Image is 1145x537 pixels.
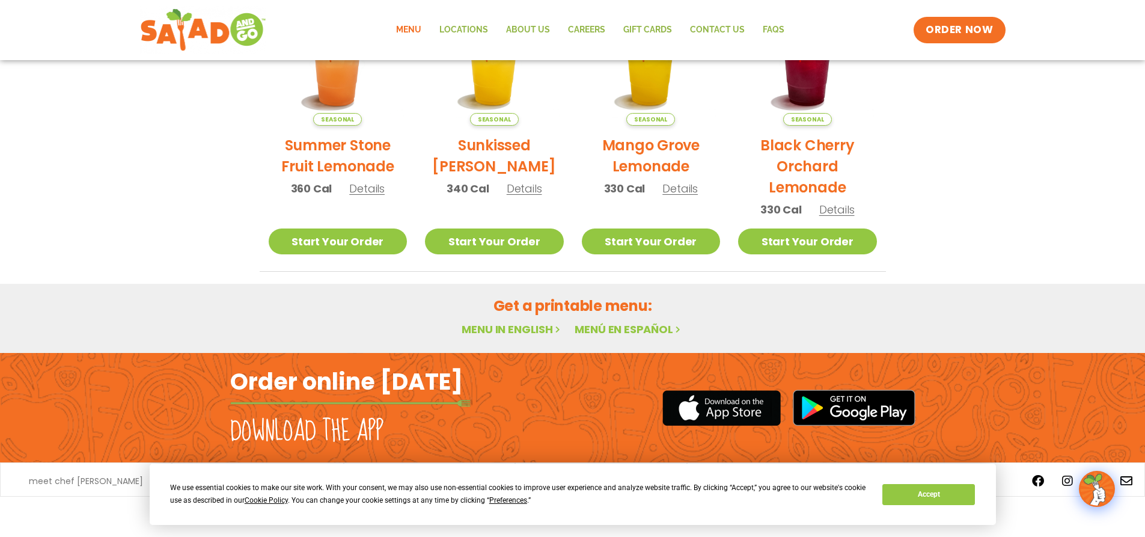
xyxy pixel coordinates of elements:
h2: Download the app [230,415,383,449]
span: ORDER NOW [926,23,993,37]
a: Start Your Order [269,229,408,254]
span: Seasonal [470,113,519,126]
img: appstore [662,388,781,428]
span: Details [349,181,385,196]
img: fork [230,400,471,407]
a: ORDER NOW [914,17,1005,43]
a: FAQs [754,16,793,44]
span: Cookie Policy [245,496,288,505]
span: 330 Cal [760,201,802,218]
a: Start Your Order [582,229,721,254]
a: Contact Us [681,16,754,44]
span: Details [662,181,698,196]
span: Details [507,181,542,196]
a: Start Your Order [425,229,564,254]
a: Menu in English [462,322,563,337]
h2: Sunkissed [PERSON_NAME] [425,135,564,177]
h2: Summer Stone Fruit Lemonade [269,135,408,177]
span: 360 Cal [291,180,332,197]
a: Menú en español [575,322,683,337]
span: 340 Cal [447,180,489,197]
span: Seasonal [783,113,832,126]
img: google_play [793,390,915,426]
span: Seasonal [626,113,675,126]
h2: Mango Grove Lemonade [582,135,721,177]
button: Accept [882,484,975,505]
a: GIFT CARDS [614,16,681,44]
h2: Get a printable menu: [260,295,886,316]
h2: Order online [DATE] [230,367,463,396]
span: Details [819,202,855,217]
a: Careers [559,16,614,44]
img: wpChatIcon [1080,472,1114,506]
span: Preferences [489,496,527,505]
span: Seasonal [313,113,362,126]
a: Menu [387,16,430,44]
nav: Menu [387,16,793,44]
div: We use essential cookies to make our site work. With your consent, we may also use non-essential ... [170,482,868,507]
a: Start Your Order [738,229,877,254]
img: new-SAG-logo-768×292 [140,6,267,54]
a: About Us [497,16,559,44]
a: meet chef [PERSON_NAME] [29,477,143,485]
h2: Black Cherry Orchard Lemonade [738,135,877,198]
div: Cookie Consent Prompt [150,464,996,525]
span: 330 Cal [604,180,646,197]
a: Locations [430,16,497,44]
